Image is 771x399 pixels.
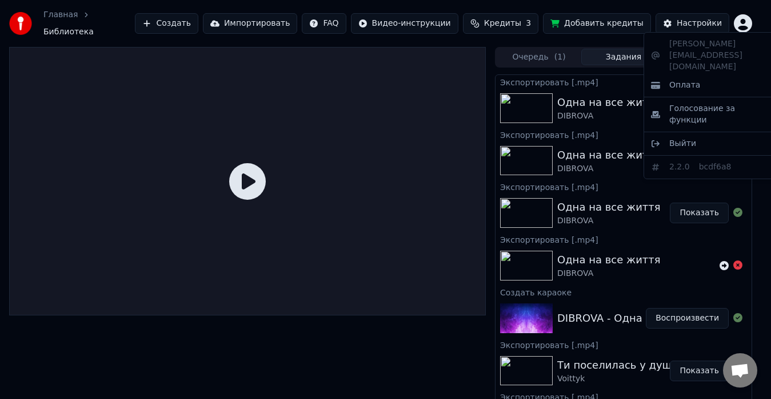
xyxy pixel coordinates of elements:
div: Voittyk [557,373,674,385]
button: Задания [581,49,666,65]
button: Очередь [497,49,581,65]
div: Одна на все життя [557,147,661,163]
button: Добавить кредиты [543,13,651,34]
div: DIBROVA [557,215,661,227]
div: DIBROVA - Одна на все життя [557,310,717,326]
div: Экспортировать [.mp4] [496,338,752,351]
span: 3 [526,18,531,29]
button: FAQ [302,13,346,34]
div: DIBROVA [557,268,661,279]
span: ( 1 ) [554,52,566,63]
span: Библиотека [43,26,94,38]
div: Экспортировать [.mp4] [496,128,752,141]
button: Видео-инструкции [351,13,458,34]
span: Оплата [669,80,700,91]
button: Показать [670,203,729,223]
a: Главная [43,9,78,21]
button: Создать [135,13,198,34]
div: Экспортировать [.mp4] [496,180,752,193]
div: Відкритий чат [723,353,757,388]
div: DIBROVA [557,110,661,122]
div: Ти поселилась у душі [557,357,674,373]
div: DIBROVA [557,163,661,175]
div: Создать караоке [496,285,752,299]
div: Одна на все життя [557,252,661,268]
button: Импортировать [203,13,298,34]
span: Кредиты [484,18,521,29]
button: Воспроизвести [646,308,729,329]
div: Экспортировать [.mp4] [496,75,752,89]
div: Экспортировать [.mp4] [496,232,752,246]
img: youka [9,12,32,35]
nav: breadcrumb [43,9,135,38]
div: Одна на все життя [557,94,661,110]
div: Настройки [677,18,722,29]
div: Одна на все життя [557,199,661,215]
button: Показать [670,361,729,381]
span: Выйти [669,138,696,149]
